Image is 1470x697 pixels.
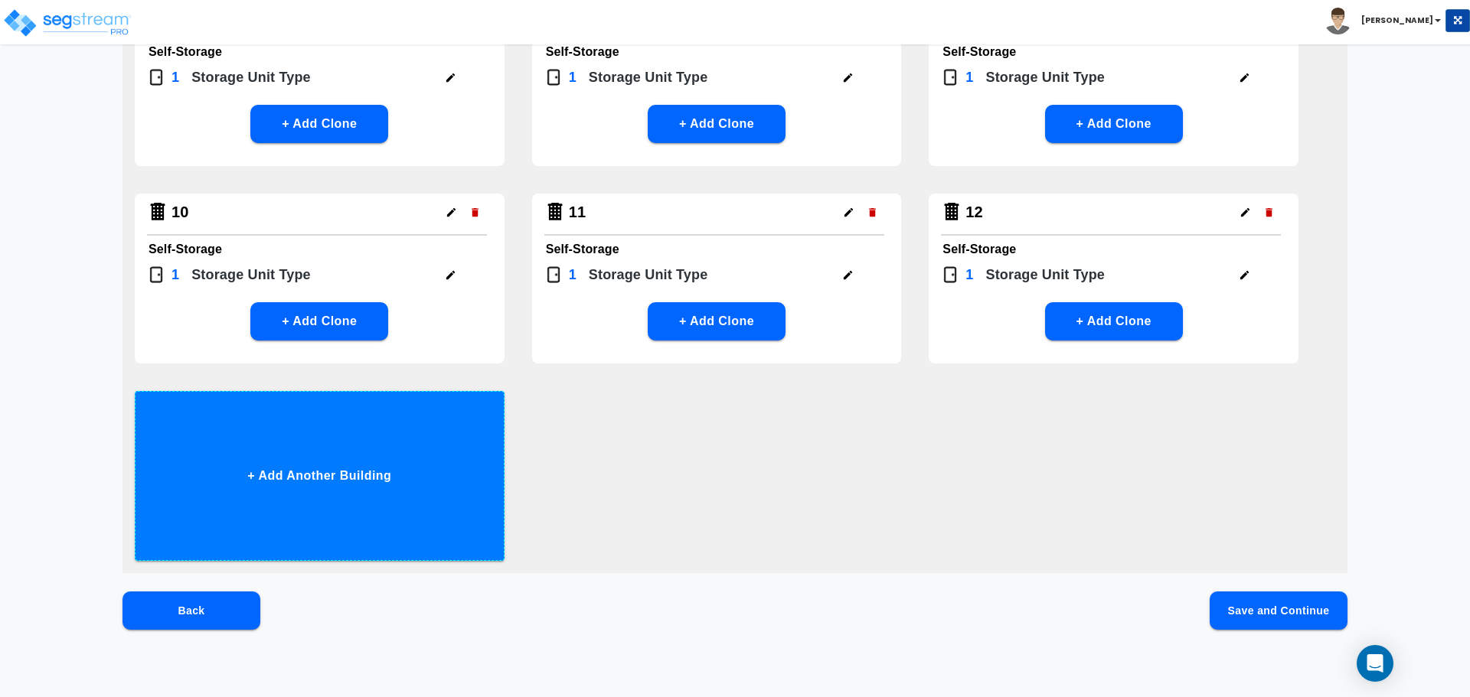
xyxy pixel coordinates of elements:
button: + Add Clone [250,105,388,143]
button: Save and Continue [1210,591,1347,630]
img: Door Icon [544,265,563,284]
h6: Self-Storage [546,41,888,63]
p: Storage Unit Type [589,265,708,285]
img: avatar.png [1325,8,1351,34]
img: Door Icon [544,68,563,86]
p: Storage Unit Type [986,265,1106,285]
p: 1 [965,67,973,88]
img: logo_pro_r.png [2,8,132,38]
p: Storage Unit Type [191,67,311,88]
h4: 12 [965,203,983,222]
img: Building Icon [941,201,962,223]
p: 1 [569,67,577,88]
h6: Self-Storage [942,41,1285,63]
b: [PERSON_NAME] [1361,15,1433,26]
img: Door Icon [941,265,959,284]
button: + Add Clone [250,302,388,340]
p: 1 [569,265,577,285]
button: + Add Clone [1045,105,1183,143]
img: Building Icon [544,201,566,223]
h6: Self-Storage [546,239,888,260]
button: + Add Clone [648,302,786,340]
h6: Self-Storage [942,239,1285,260]
button: Back [122,591,260,630]
button: + Add Clone [1045,302,1183,340]
img: Door Icon [941,68,959,86]
h6: Self-Storage [149,239,491,260]
p: Storage Unit Type [589,67,708,88]
p: Storage Unit Type [986,67,1106,88]
img: Door Icon [147,68,165,86]
p: Storage Unit Type [191,265,311,285]
h6: Self-Storage [149,41,491,63]
div: Open Intercom Messenger [1357,645,1393,682]
h4: 10 [171,203,189,222]
p: 1 [171,67,179,88]
p: 1 [171,265,179,285]
p: 1 [965,265,973,285]
img: Building Icon [147,201,168,223]
button: + Add Another Building [135,391,505,561]
h4: 11 [569,203,586,222]
button: + Add Clone [648,105,786,143]
img: Door Icon [147,265,165,284]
